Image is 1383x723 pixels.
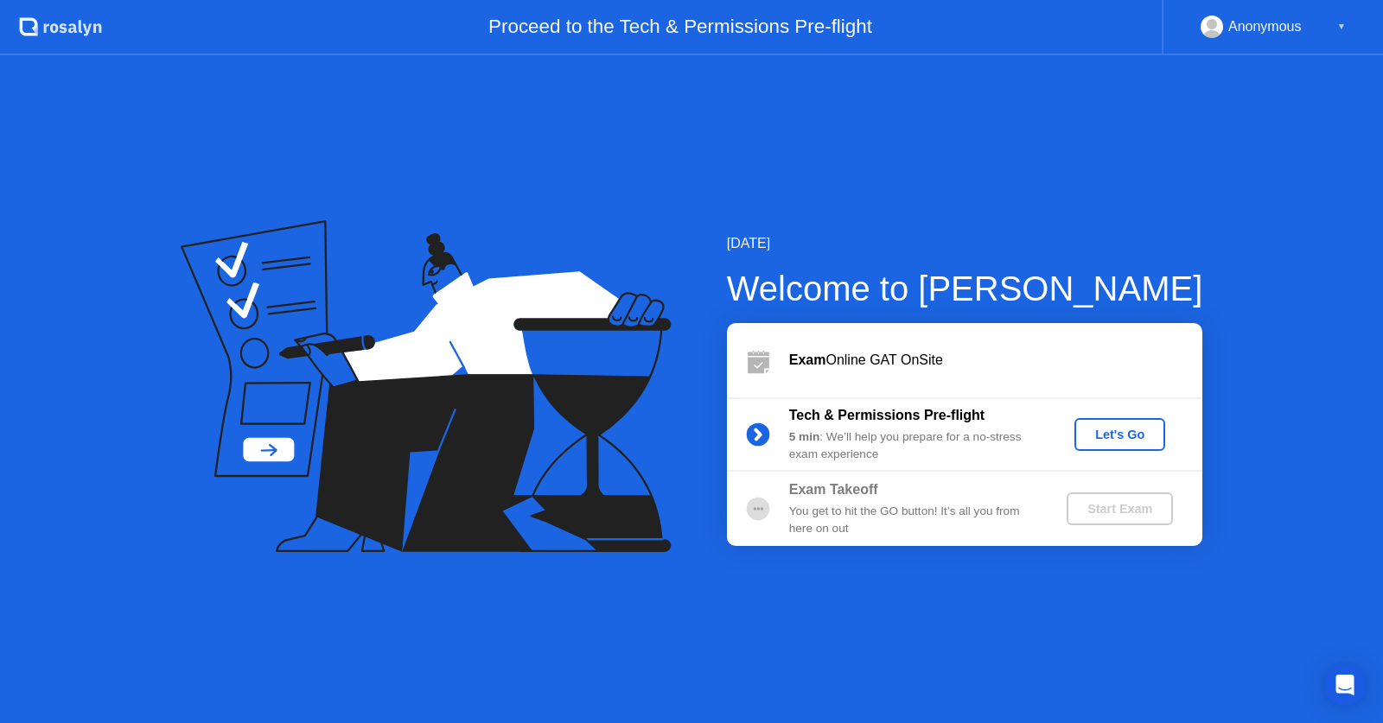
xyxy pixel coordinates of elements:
button: Let's Go [1074,418,1165,451]
b: Exam Takeoff [789,482,878,497]
div: Let's Go [1081,428,1158,441]
b: Tech & Permissions Pre-flight [789,408,985,422]
div: Open Intercom Messenger [1324,664,1366,706]
div: [DATE] [727,233,1203,254]
div: Anonymous [1228,16,1302,38]
div: Welcome to [PERSON_NAME] [727,263,1203,314]
div: Start Exam [1074,502,1166,516]
div: Online GAT OnSite [789,350,1202,371]
b: 5 min [789,430,820,443]
button: Start Exam [1067,492,1173,525]
b: Exam [789,352,826,367]
div: You get to hit the GO button! It’s all you from here on out [789,503,1038,538]
div: ▼ [1337,16,1346,38]
div: : We’ll help you prepare for a no-stress exam experience [789,428,1038,464]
